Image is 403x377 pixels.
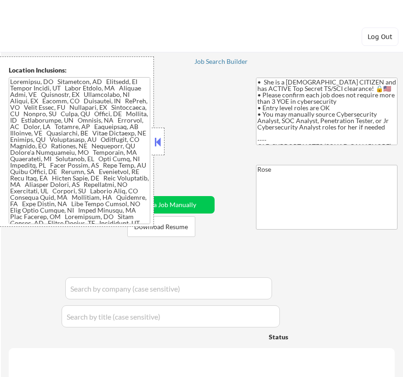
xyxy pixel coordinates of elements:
button: Log Out [362,28,398,46]
div: Location Inclusions: [9,66,150,75]
button: Add a Job Manually [122,196,215,214]
input: Search by title (case sensitive) [62,305,280,327]
div: Status [269,328,336,345]
a: Job Search Builder [194,58,248,67]
div: Job Search Builder [194,58,248,65]
input: Search by company (case sensitive) [65,277,272,299]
